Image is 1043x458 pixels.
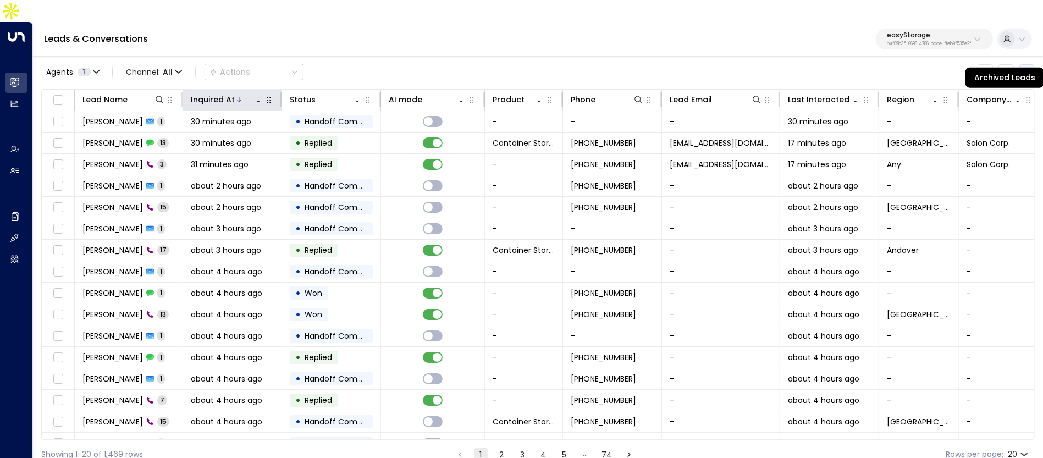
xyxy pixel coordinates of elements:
span: Kim Magloire [82,137,143,148]
td: - [959,433,1041,454]
td: - [662,390,780,411]
td: - [485,283,563,304]
div: Region [887,93,941,106]
span: +19174461744 [571,159,636,170]
td: - [959,283,1041,304]
span: 1 [157,438,165,448]
span: about 4 hours ago [191,330,262,341]
div: Product [493,93,525,106]
span: Chris [82,266,143,277]
span: Toggle select row [51,308,65,322]
span: +447944359342 [571,202,636,213]
button: easyStorageb4f09b35-6698-4786-bcde-ffeb9f535e2f [876,29,993,49]
span: Handoff Completed [305,438,382,449]
span: Chris Goble [82,288,143,299]
td: - [485,325,563,346]
span: +19174461744 [571,137,636,148]
div: Lead Name [82,93,165,106]
td: - [879,347,959,368]
span: about 4 hours ago [788,330,859,341]
div: • [295,305,301,324]
span: Replied [305,245,332,256]
span: +447523311587 [571,373,636,384]
span: Container Storage [493,416,555,427]
span: 1 [157,331,165,340]
span: John [82,223,143,234]
span: Toggle select row [51,394,65,407]
span: 30 minutes ago [191,116,251,127]
span: 17 minutes ago [788,137,846,148]
span: 1 [157,267,165,276]
span: about 4 hours ago [788,266,859,277]
button: Actions [205,64,303,80]
div: Last Interacted [788,93,861,106]
td: - [879,261,959,282]
td: - [485,304,563,325]
div: Status [290,93,316,106]
span: about 4 hours ago [788,416,859,427]
td: - [959,304,1041,325]
span: John Doe [82,116,143,127]
td: - [485,175,563,196]
span: about 4 hours ago [191,373,262,384]
span: Handoff Completed [305,223,382,234]
span: about 3 hours ago [191,223,261,234]
div: • [295,241,301,260]
span: +447974156965 [571,352,636,363]
span: 7 [157,395,167,405]
span: Kim Magloire [82,159,143,170]
td: - [959,411,1041,432]
td: - [662,240,780,261]
span: Toggle select row [51,244,65,257]
td: - [662,347,780,368]
span: 30 minutes ago [788,116,848,127]
span: about 4 hours ago [788,352,859,363]
td: - [662,325,780,346]
div: • [295,262,301,281]
td: - [959,218,1041,239]
td: - [959,197,1041,218]
span: 1 [157,224,165,233]
td: - [959,325,1041,346]
span: Handoff Completed [305,266,382,277]
span: about 3 hours ago [788,223,858,234]
span: 31 minutes ago [191,159,249,170]
span: +16193456880 [571,245,636,256]
div: Inquired At [191,93,235,106]
span: Salon Corp. [967,137,1010,148]
span: 1 [157,288,165,297]
span: London [887,202,951,213]
span: Toggle select row [51,437,65,450]
button: Agents1 [41,64,103,80]
td: - [959,390,1041,411]
td: - [662,197,780,218]
div: Company Name [967,93,1012,106]
span: +447730091576 [571,309,636,320]
span: about 4 hours ago [191,395,262,406]
span: about 4 hours ago [191,288,262,299]
td: - [485,390,563,411]
span: about 5 hours ago [788,438,858,449]
span: about 2 hours ago [191,202,261,213]
span: Tricia Walsh [82,202,143,213]
span: Toggle select row [51,201,65,214]
td: - [662,433,780,454]
td: - [662,304,780,325]
span: Exeter [887,137,951,148]
span: prgolden@aol.com [670,137,772,148]
span: prgolden@aol.com [670,159,772,170]
div: • [295,369,301,388]
span: 30 minutes ago [191,137,251,148]
div: Actions [209,67,250,77]
span: 13 [157,310,169,319]
span: Any [887,159,901,170]
span: Coventry [887,416,951,427]
span: about 4 hours ago [191,309,262,320]
span: Replied [305,137,332,148]
button: Channel:All [122,64,186,80]
span: Agents [46,68,73,76]
span: Andover [887,245,919,256]
td: - [485,154,563,175]
div: Last Interacted [788,93,849,106]
div: Product [493,93,545,106]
